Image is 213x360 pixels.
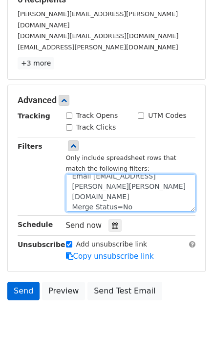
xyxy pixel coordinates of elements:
small: [DOMAIN_NAME][EMAIL_ADDRESS][DOMAIN_NAME] [18,32,178,40]
a: +3 more [18,57,54,69]
span: Send now [66,221,102,230]
a: Preview [42,282,85,300]
h5: Advanced [18,95,195,106]
iframe: Chat Widget [164,313,213,360]
label: Track Clicks [76,122,116,133]
strong: Unsubscribe [18,241,65,248]
strong: Tracking [18,112,50,120]
label: Add unsubscribe link [76,239,148,249]
small: Only include spreadsheet rows that match the following filters: [66,154,176,173]
strong: Schedule [18,221,53,228]
small: [EMAIL_ADDRESS][PERSON_NAME][DOMAIN_NAME] [18,44,178,51]
label: UTM Codes [148,111,186,121]
a: Send Test Email [87,282,162,300]
label: Track Opens [76,111,118,121]
small: [PERSON_NAME][EMAIL_ADDRESS][PERSON_NAME][DOMAIN_NAME] [18,10,178,29]
strong: Filters [18,142,43,150]
a: Copy unsubscribe link [66,252,154,261]
a: Send [7,282,40,300]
